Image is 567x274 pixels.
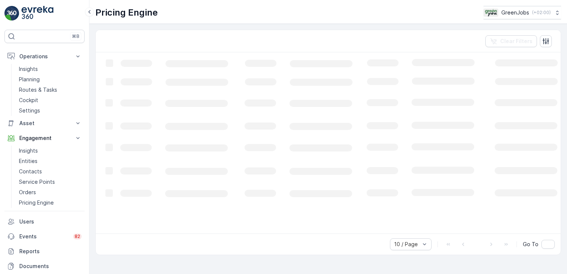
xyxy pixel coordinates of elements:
p: Users [19,218,82,225]
a: Insights [16,64,85,74]
button: Engagement [4,131,85,146]
a: Service Points [16,177,85,187]
p: Asset [19,120,70,127]
p: 82 [75,234,80,239]
p: Contacts [19,168,42,175]
span: Go To [523,241,538,248]
img: logo_light-DOdMpM7g.png [22,6,53,21]
a: Documents [4,259,85,274]
a: Orders [16,187,85,198]
p: ( +02:00 ) [532,10,551,16]
p: Operations [19,53,70,60]
img: logo [4,6,19,21]
a: Cockpit [16,95,85,105]
p: Documents [19,262,82,270]
a: Events82 [4,229,85,244]
p: Routes & Tasks [19,86,57,94]
p: Planning [19,76,40,83]
p: Engagement [19,134,70,142]
button: Operations [4,49,85,64]
p: Service Points [19,178,55,186]
p: Pricing Engine [19,199,54,206]
p: Reports [19,248,82,255]
a: Settings [16,105,85,116]
a: Users [4,214,85,229]
p: Entities [19,157,37,165]
p: Insights [19,147,38,154]
a: Planning [16,74,85,85]
p: ⌘B [72,33,79,39]
p: Orders [19,189,36,196]
p: Clear Filters [500,37,532,45]
a: Reports [4,244,85,259]
img: Green_Jobs_Logo.png [484,9,498,17]
a: Entities [16,156,85,166]
a: Pricing Engine [16,198,85,208]
p: Insights [19,65,38,73]
p: Pricing Engine [95,7,158,19]
button: Asset [4,116,85,131]
button: Clear Filters [485,35,537,47]
a: Routes & Tasks [16,85,85,95]
button: GreenJobs(+02:00) [484,6,561,19]
p: Settings [19,107,40,114]
p: GreenJobs [501,9,529,16]
a: Insights [16,146,85,156]
p: Cockpit [19,97,38,104]
a: Contacts [16,166,85,177]
p: Events [19,233,69,240]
